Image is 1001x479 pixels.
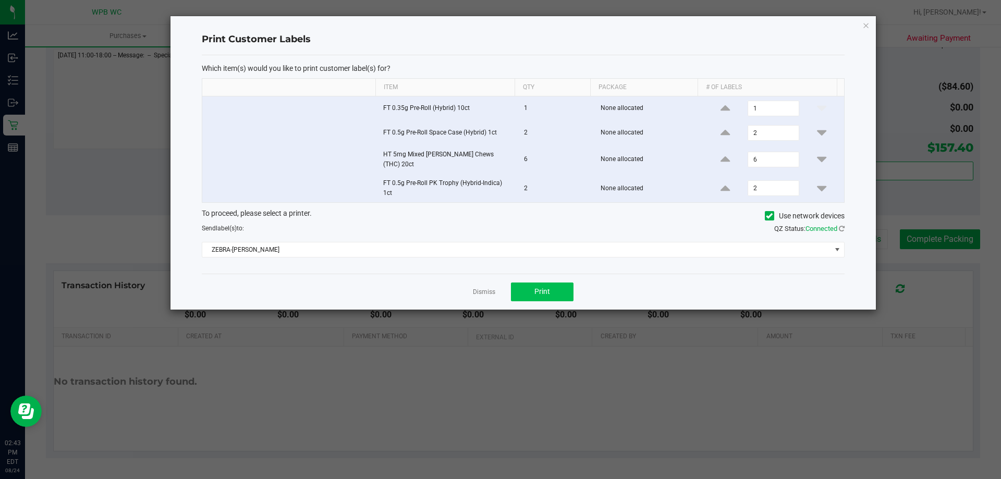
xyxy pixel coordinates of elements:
[765,211,845,222] label: Use network devices
[594,121,703,145] td: None allocated
[518,121,594,145] td: 2
[216,225,237,232] span: label(s)
[805,225,837,232] span: Connected
[202,225,244,232] span: Send to:
[594,145,703,174] td: None allocated
[698,79,837,96] th: # of labels
[377,121,518,145] td: FT 0.5g Pre-Roll Space Case (Hybrid) 1ct
[515,79,590,96] th: Qty
[202,33,845,46] h4: Print Customer Labels
[194,208,852,224] div: To proceed, please select a printer.
[590,79,698,96] th: Package
[511,283,573,301] button: Print
[774,225,845,232] span: QZ Status:
[594,174,703,202] td: None allocated
[518,174,594,202] td: 2
[473,288,495,297] a: Dismiss
[594,96,703,121] td: None allocated
[377,96,518,121] td: FT 0.35g Pre-Roll (Hybrid) 10ct
[10,396,42,427] iframe: Resource center
[518,96,594,121] td: 1
[375,79,515,96] th: Item
[518,145,594,174] td: 6
[377,174,518,202] td: FT 0.5g Pre-Roll PK Trophy (Hybrid-Indica) 1ct
[202,242,831,257] span: ZEBRA-[PERSON_NAME]
[202,64,845,73] p: Which item(s) would you like to print customer label(s) for?
[377,145,518,174] td: HT 5mg Mixed [PERSON_NAME] Chews (THC) 20ct
[534,287,550,296] span: Print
